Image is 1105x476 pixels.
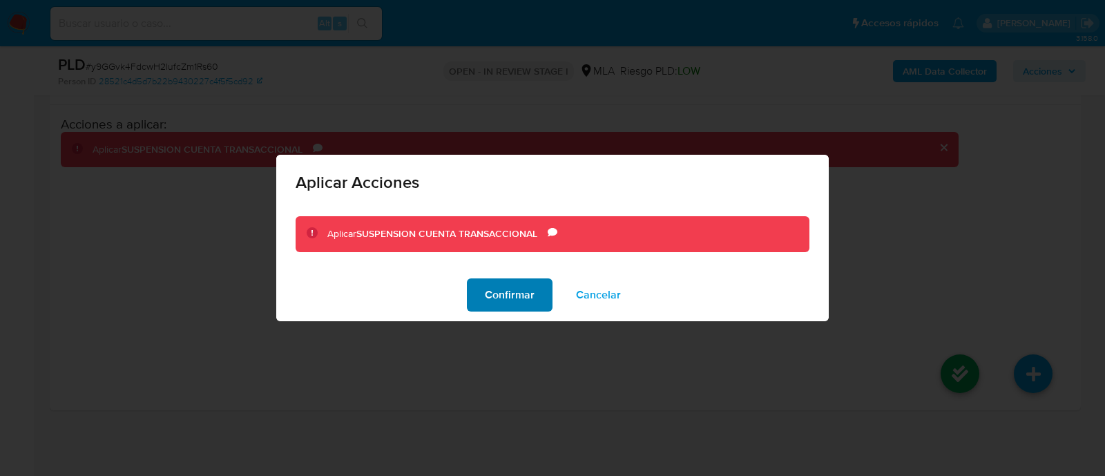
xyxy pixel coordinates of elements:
[356,227,537,240] b: SUSPENSION CUENTA TRANSACCIONAL
[467,278,552,312] button: Confirmar
[296,174,809,191] span: Aplicar Acciones
[576,280,621,310] span: Cancelar
[485,280,535,310] span: Confirmar
[558,278,639,312] button: Cancelar
[327,227,548,241] div: Aplicar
